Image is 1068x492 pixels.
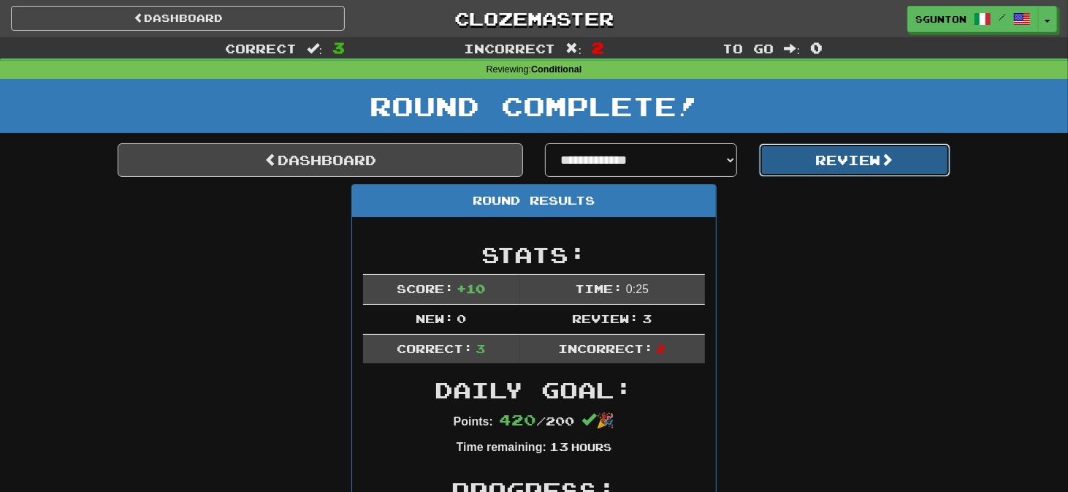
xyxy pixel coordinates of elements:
span: New: [416,311,454,325]
span: Review: [573,311,639,325]
span: / 200 [499,414,574,428]
span: 420 [499,411,536,428]
a: Clozemaster [367,6,701,31]
span: 0 : 25 [626,283,649,295]
span: / [999,12,1006,22]
a: Dashboard [118,143,523,177]
div: Round Results [352,185,716,217]
a: Dashboard [11,6,345,31]
span: Incorrect: [558,341,653,355]
h2: Stats: [363,243,705,267]
span: Correct: [397,341,473,355]
strong: Time remaining: [457,441,546,453]
small: Hours [571,441,611,453]
strong: Points: [454,415,493,428]
span: : [307,42,323,55]
button: Review [759,143,951,177]
span: 13 [549,439,568,453]
span: 0 [810,39,823,56]
span: + 10 [457,281,486,295]
span: 3 [332,39,345,56]
h1: Round Complete! [5,91,1063,121]
span: Time: [576,281,623,295]
strong: Conditional [531,64,581,75]
span: : [566,42,582,55]
span: sgunton [915,12,966,26]
span: 2 [657,341,666,355]
a: sgunton / [907,6,1039,32]
span: 🎉 [581,412,614,428]
span: 3 [642,311,652,325]
span: Correct [225,41,297,56]
h2: Daily Goal: [363,378,705,402]
span: 0 [457,311,467,325]
span: 3 [476,341,486,355]
span: 2 [592,39,604,56]
span: Incorrect [464,41,556,56]
span: : [785,42,801,55]
span: To go [723,41,774,56]
span: Score: [397,281,454,295]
